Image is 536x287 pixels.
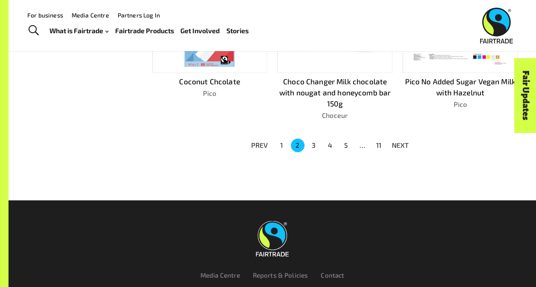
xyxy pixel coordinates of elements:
a: Reports & Policies [253,271,308,278]
button: PREV [246,138,273,153]
button: Go to page 5 [339,138,353,152]
a: Media Centre [200,271,240,278]
a: Get Involved [180,25,220,37]
a: What is Fairtrade [49,25,108,37]
p: Coconut Chcolate [152,76,267,87]
p: Choceur [277,110,392,121]
p: PREV [251,140,268,150]
p: NEXT [392,140,409,150]
button: NEXT [387,138,414,153]
a: Contact [321,271,344,278]
button: Go to page 1 [275,138,288,152]
img: Fairtrade Australia New Zealand logo [256,221,289,256]
p: Pico [152,88,267,98]
div: … [356,140,369,150]
p: Pico No Added Sugar Vegan Milk with Hazelnut [403,76,518,98]
a: Toggle Search [23,20,44,41]
img: Fairtrade Australia New Zealand logo [480,8,513,43]
button: Go to page 11 [372,138,385,152]
a: Stories [226,25,249,37]
button: Go to page 4 [323,138,337,152]
p: Choco Changer Milk chocolate with nougat and honeycomb bar 150g [277,76,392,109]
p: Pico [403,99,518,109]
nav: pagination navigation [246,138,414,153]
a: For business [27,11,63,19]
a: Fairtrade Products [115,25,174,37]
a: Media Centre [72,11,109,19]
button: page 2 [291,138,304,152]
button: Go to page 3 [307,138,321,152]
a: Partners Log In [118,11,160,19]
